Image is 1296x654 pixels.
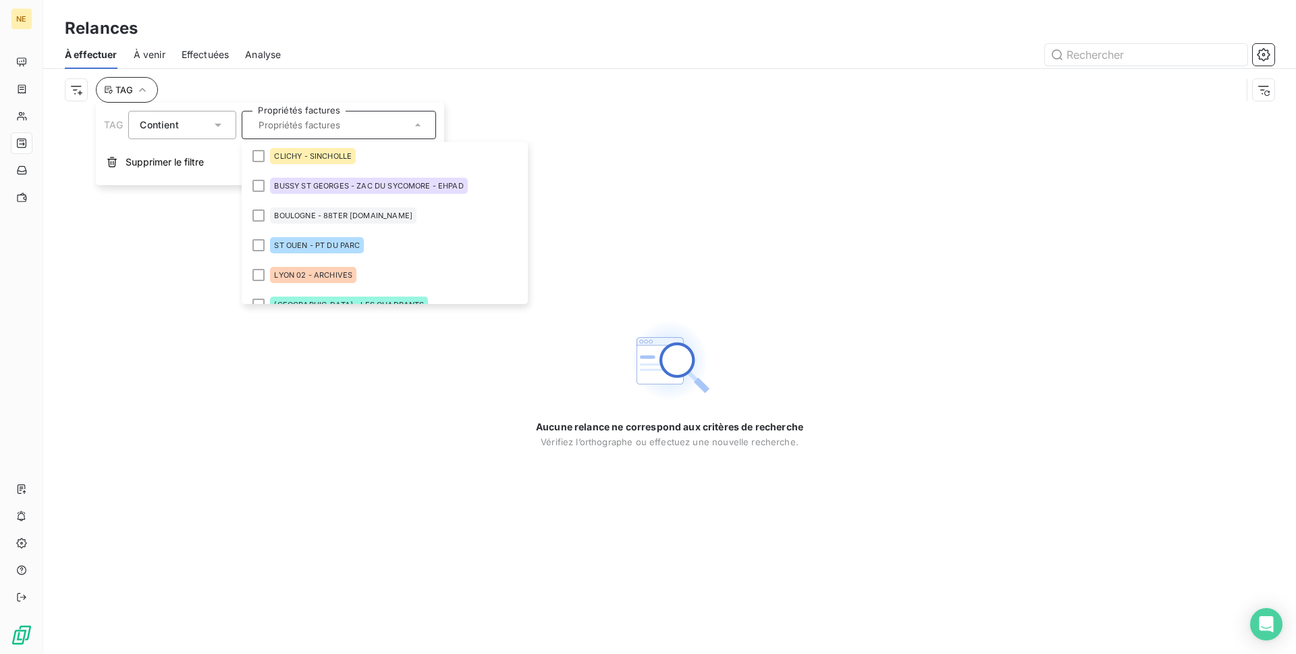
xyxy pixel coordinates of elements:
span: BUSSY ST GEORGES - ZAC DU SYCOMORE - EHPAD [274,182,463,190]
span: CLICHY - SINCHOLLE [274,152,352,160]
button: TAG [96,77,158,103]
span: À venir [134,48,165,61]
div: Open Intercom Messenger [1250,608,1282,640]
span: Aucune relance ne correspond aux critères de recherche [536,420,803,434]
span: Effectuées [182,48,230,61]
span: TAG [115,84,133,95]
img: Empty state [626,318,713,404]
span: Supprimer le filtre [126,155,204,169]
div: NE [11,8,32,30]
span: TAG [104,119,123,130]
span: LYON 02 - ARCHIVES [274,271,352,279]
span: BOULOGNE - 88TER [DOMAIN_NAME] [274,211,412,220]
button: Supprimer le filtre [96,147,444,177]
span: Contient [140,119,178,130]
span: À effectuer [65,48,117,61]
input: Rechercher [1045,44,1247,66]
h3: Relances [65,16,138,41]
input: Propriétés factures [253,119,411,131]
span: [GEOGRAPHIC_DATA] - LES QUADRANTS [274,301,424,309]
span: Analyse [245,48,281,61]
span: Vérifiez l’orthographe ou effectuez une nouvelle recherche. [541,436,799,447]
img: Logo LeanPay [11,624,32,646]
span: ST OUEN - PT DU PARC [274,241,360,249]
